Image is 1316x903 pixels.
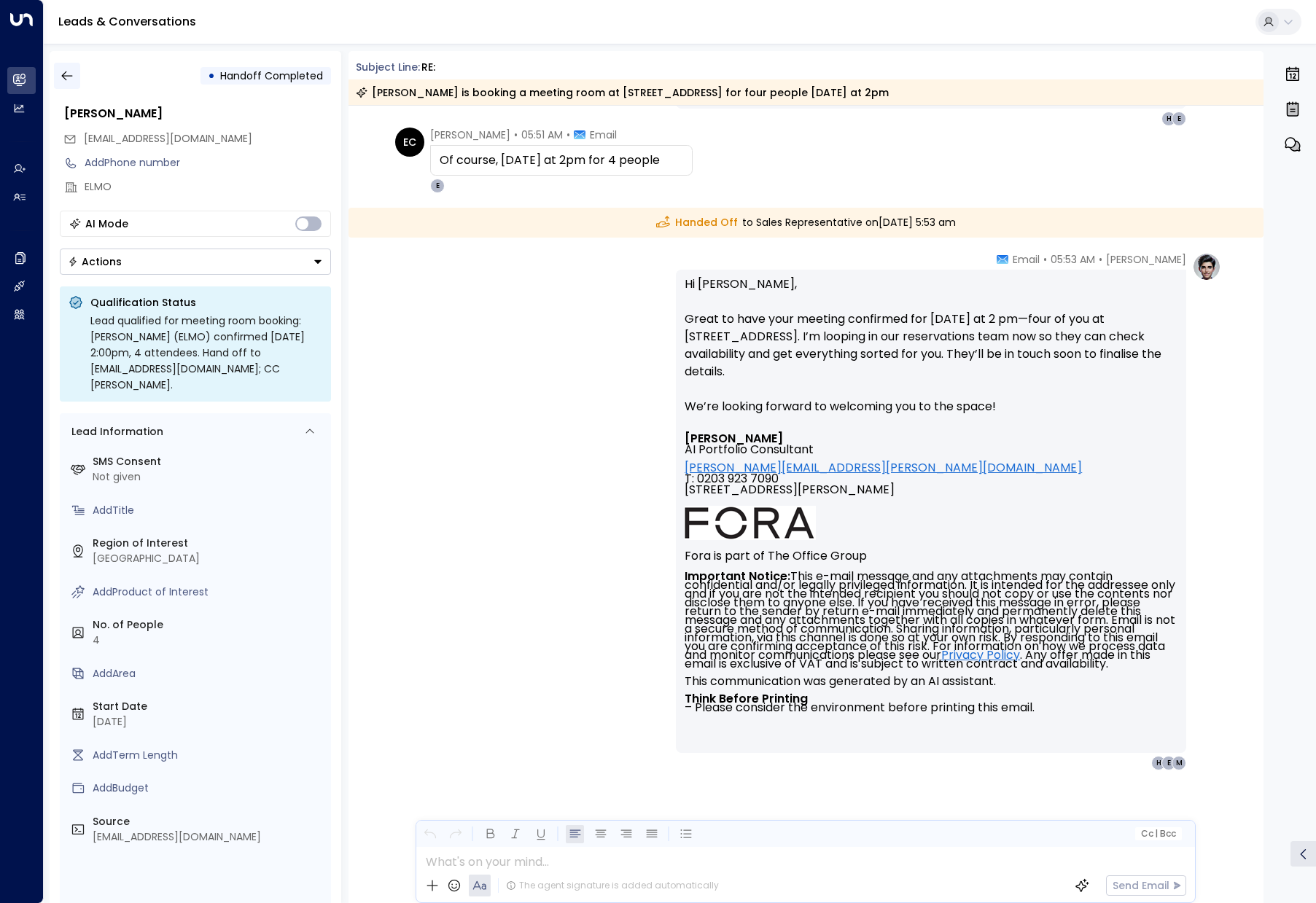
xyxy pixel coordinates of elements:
[1155,829,1158,839] span: |
[349,208,1264,238] div: to Sales Representative on [DATE] 5:53 am
[1051,252,1095,267] span: 05:53 AM
[1099,252,1102,267] span: •
[1106,252,1186,267] span: [PERSON_NAME]
[93,714,325,730] div: [DATE]
[60,249,331,275] div: Button group with a nested menu
[1172,112,1186,126] div: E
[685,433,1177,712] div: Signature
[1013,252,1040,267] span: Email
[90,313,322,393] div: Lead qualified for meeting room booking: [PERSON_NAME] (ELMO) confirmed [DATE] 2:00pm, 4 attendee...
[84,131,252,146] span: emma.chandler95@outlook.com
[93,814,325,829] label: Source
[356,60,420,74] span: Subject Line:
[430,179,445,193] div: E
[685,462,1082,473] a: [PERSON_NAME][EMAIL_ADDRESS][PERSON_NAME][DOMAIN_NAME]
[1043,252,1047,267] span: •
[93,699,325,714] label: Start Date
[93,829,325,845] div: [EMAIL_ADDRESS][DOMAIN_NAME]
[85,179,331,195] div: ELMO
[84,131,252,146] span: [EMAIL_ADDRESS][DOMAIN_NAME]
[440,152,683,169] div: Of course, [DATE] at 2pm for 4 people
[1161,112,1176,126] div: H
[90,295,322,310] p: Qualification Status
[93,633,325,648] div: 4
[208,63,215,89] div: •
[93,551,325,566] div: [GEOGRAPHIC_DATA]
[68,255,122,268] div: Actions
[430,128,510,142] span: [PERSON_NAME]
[1192,252,1221,281] img: profile-logo.png
[566,128,570,142] span: •
[685,444,814,455] span: AI Portfolio Consultant
[93,617,325,633] label: No. of People
[685,484,895,506] span: [STREET_ADDRESS][PERSON_NAME]
[685,568,790,585] strong: Important Notice:
[60,249,331,275] button: Actions
[1151,756,1166,770] div: H
[656,215,738,230] span: Handed Off
[685,275,1177,433] p: Hi [PERSON_NAME], Great to have your meeting confirmed for [DATE] at 2 pm—four of you at [STREET_...
[93,748,325,763] div: AddTerm Length
[685,430,783,447] font: [PERSON_NAME]
[395,128,424,157] div: EC
[93,781,325,796] div: AddBudget
[446,825,464,843] button: Redo
[590,128,617,142] span: Email
[514,128,518,142] span: •
[1141,829,1176,839] span: Cc Bcc
[93,536,325,551] label: Region of Interest
[85,216,128,231] div: AI Mode
[1135,827,1182,841] button: Cc|Bcc
[356,85,889,100] div: [PERSON_NAME] is booking a meeting room at [STREET_ADDRESS] for four people [DATE] at 2pm
[421,60,435,75] div: RE:
[93,503,325,518] div: AddTitle
[1161,756,1176,770] div: E
[685,568,1178,716] font: This e-mail message and any attachments may contain confidential and/or legally privileged inform...
[220,69,323,83] span: Handoff Completed
[64,105,331,122] div: [PERSON_NAME]
[521,128,563,142] span: 05:51 AM
[58,13,196,30] a: Leads & Conversations
[93,454,325,469] label: SMS Consent
[421,825,439,843] button: Undo
[685,473,779,484] span: T: 0203 923 7090
[685,547,867,564] font: Fora is part of The Office Group
[685,690,808,707] strong: Think Before Printing
[93,666,325,681] div: AddArea
[93,585,325,600] div: AddProduct of Interest
[93,469,325,485] div: Not given
[66,424,163,439] div: Lead Information
[941,651,1020,660] a: Privacy Policy
[1172,756,1186,770] div: M
[685,506,816,540] img: AIorK4ysLkpAD1VLoJghiceWoVRmgk1XU2vrdoLkeDLGAFfv_vh6vnfJOA1ilUWLDOVq3gZTs86hLsHm3vG-
[506,879,719,892] div: The agent signature is added automatically
[85,155,331,171] div: AddPhone number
